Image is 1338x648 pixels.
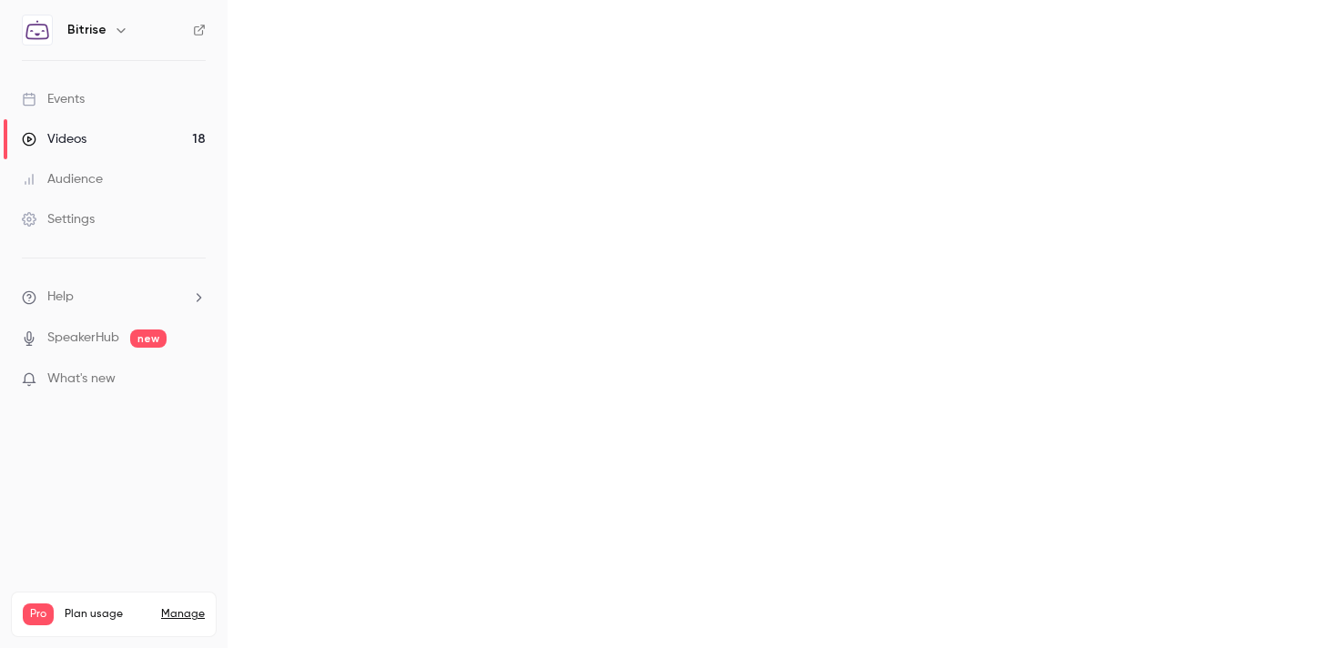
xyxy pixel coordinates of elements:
span: What's new [47,370,116,389]
div: Videos [22,130,86,148]
h6: Bitrise [67,21,106,39]
span: Help [47,288,74,307]
div: Settings [22,210,95,228]
iframe: Noticeable Trigger [184,371,206,388]
span: Plan usage [65,607,150,622]
span: Pro [23,603,54,625]
li: help-dropdown-opener [22,288,206,307]
a: Manage [161,607,205,622]
span: new [130,329,167,348]
div: Audience [22,170,103,188]
img: Bitrise [23,15,52,45]
div: Events [22,90,85,108]
a: SpeakerHub [47,329,119,348]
